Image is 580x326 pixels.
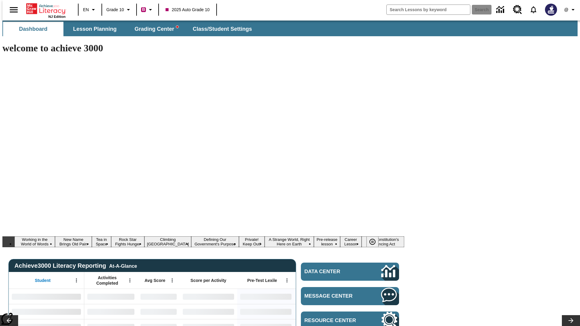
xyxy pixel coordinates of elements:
[109,262,137,269] div: At-A-Glance
[73,26,117,33] span: Lesson Planning
[304,318,363,324] span: Resource Center
[282,276,292,285] button: Open Menu
[564,7,568,13] span: @
[144,278,165,283] span: Avg Score
[126,22,187,36] button: Grading Center
[137,289,180,304] div: No Data,
[239,236,265,247] button: Slide 7 Private! Keep Out!
[106,7,124,13] span: Grade 10
[84,304,137,319] div: No Data,
[387,5,470,14] input: search field
[493,2,509,18] a: Data Center
[125,276,134,285] button: Open Menu
[104,4,134,15] button: Grade: Grade 10, Select a grade
[168,276,177,285] button: Open Menu
[80,4,100,15] button: Language: EN, Select a language
[5,1,23,19] button: Open side menu
[362,236,404,247] button: Slide 11 The Constitution's Balancing Act
[55,236,92,247] button: Slide 2 New Name Brings Old Pain
[144,236,191,247] button: Slide 5 Climbing Mount Tai
[509,2,526,18] a: Resource Center, Will open in new tab
[19,26,47,33] span: Dashboard
[304,269,361,275] span: Data Center
[142,6,145,13] span: B
[340,236,362,247] button: Slide 10 Career Lesson
[265,236,314,247] button: Slide 8 A Strange World, Right Here on Earth
[545,4,557,16] img: Avatar
[301,287,399,305] a: Message Center
[2,21,578,36] div: SubNavbar
[134,26,178,33] span: Grading Center
[562,315,580,326] button: Lesson carousel, Next
[366,236,379,247] button: Pause
[72,276,81,285] button: Open Menu
[83,7,89,13] span: EN
[92,236,111,247] button: Slide 3 Tea in Space
[541,2,561,18] button: Select a new avatar
[48,15,66,18] span: NJ Edition
[84,289,137,304] div: No Data,
[314,236,340,247] button: Slide 9 Pre-release lesson
[526,2,541,18] a: Notifications
[247,278,277,283] span: Pre-Test Lexile
[26,3,66,15] a: Home
[26,2,66,18] div: Home
[2,22,257,36] div: SubNavbar
[176,26,179,28] svg: writing assistant alert
[139,4,156,15] button: Boost Class color is violet red. Change class color
[14,236,55,247] button: Slide 1 Working in the World of Words
[3,22,63,36] button: Dashboard
[561,4,580,15] button: Profile/Settings
[14,262,137,269] span: Achieve3000 Literacy Reporting
[111,236,145,247] button: Slide 4 Rock Star Fights Hunger
[35,278,50,283] span: Student
[304,293,363,299] span: Message Center
[87,275,127,286] span: Activities Completed
[166,7,209,13] span: 2025 Auto Grade 10
[191,278,227,283] span: Score per Activity
[366,236,385,247] div: Pause
[301,263,399,281] a: Data Center
[193,26,252,33] span: Class/Student Settings
[137,304,180,319] div: No Data,
[2,43,404,54] h1: welcome to achieve 3000
[191,236,239,247] button: Slide 6 Defining Our Government's Purpose
[188,22,257,36] button: Class/Student Settings
[65,22,125,36] button: Lesson Planning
